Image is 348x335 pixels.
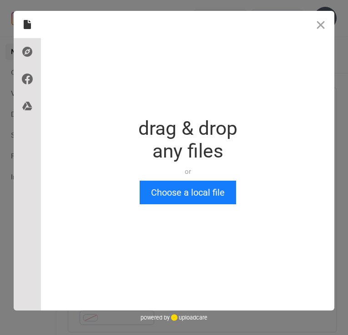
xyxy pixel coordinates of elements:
[14,38,41,65] div: Direct Link
[14,93,41,120] div: Google Drive
[138,167,237,176] div: or
[138,117,237,163] div: drag & drop any files
[14,11,41,38] div: Local Files
[170,314,207,321] a: uploadcare
[140,181,236,204] button: Choose a local file
[14,65,41,93] div: Facebook
[307,11,334,38] button: Close
[141,310,207,324] div: powered by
